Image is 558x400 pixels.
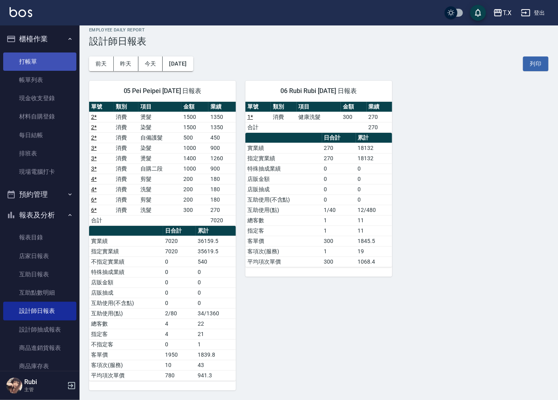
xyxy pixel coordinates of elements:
a: 報表目錄 [3,228,76,247]
td: 0 [196,287,236,298]
td: 270 [367,112,392,122]
td: 1260 [208,153,236,163]
table: a dense table [89,226,236,381]
button: 今天 [138,56,163,71]
a: 設計師日報表 [3,302,76,320]
td: 1839.8 [196,350,236,360]
a: 每日結帳 [3,126,76,144]
button: 列印 [523,56,548,71]
th: 業績 [367,102,392,112]
td: 1 [196,339,236,350]
td: 0 [356,194,392,205]
a: 商品進銷貨報表 [3,339,76,357]
td: 染髮 [138,122,181,132]
td: 4 [163,329,196,339]
a: 設計師抽成報表 [3,320,76,339]
td: 健康洗髮 [297,112,341,122]
button: 前天 [89,56,114,71]
td: 平均項次單價 [245,256,322,267]
td: 270 [208,205,236,215]
td: 消費 [271,112,296,122]
table: a dense table [245,102,392,133]
td: 0 [356,184,392,194]
h5: Rubi [24,378,65,386]
td: 消費 [114,205,138,215]
td: 1 [322,246,356,256]
td: 180 [208,194,236,205]
a: 店家日報表 [3,247,76,265]
button: 昨天 [114,56,138,71]
td: 7020 [208,215,236,225]
button: 預約管理 [3,184,76,205]
td: 0 [322,174,356,184]
td: 300 [341,112,366,122]
td: 4 [163,318,196,329]
td: 540 [196,256,236,267]
td: 剪髮 [138,174,181,184]
td: 互助使用(不含點) [89,298,163,308]
td: 客項次(服務) [89,360,163,370]
td: 780 [163,370,196,381]
th: 業績 [208,102,236,112]
td: 洗髮 [138,205,181,215]
td: 1000 [181,143,208,153]
td: 1068.4 [356,256,392,267]
td: 消費 [114,143,138,153]
td: 22 [196,318,236,329]
th: 單號 [245,102,271,112]
td: 0 [322,184,356,194]
td: 特殊抽成業績 [245,163,322,174]
div: T.X [503,8,511,18]
td: 店販金額 [245,174,322,184]
td: 1950 [163,350,196,360]
td: 180 [208,184,236,194]
button: 登出 [518,6,548,20]
td: 0 [322,163,356,174]
td: 1350 [208,122,236,132]
a: 商品庫存表 [3,357,76,375]
td: 270 [322,143,356,153]
table: a dense table [245,133,392,267]
td: 300 [322,236,356,246]
td: 燙髮 [138,112,181,122]
td: 消費 [114,184,138,194]
td: 900 [208,143,236,153]
td: 450 [208,132,236,143]
td: 1500 [181,122,208,132]
td: 10 [163,360,196,370]
td: 1000 [181,163,208,174]
td: 剪髮 [138,194,181,205]
td: 0 [322,194,356,205]
td: 燙髮 [138,153,181,163]
td: 消費 [114,174,138,184]
td: 不指定實業績 [89,256,163,267]
td: 消費 [114,153,138,163]
td: 合計 [245,122,271,132]
td: 實業績 [89,236,163,246]
td: 消費 [114,194,138,205]
td: 1 [322,215,356,225]
td: 2/80 [163,308,196,318]
td: 0 [196,298,236,308]
td: 消費 [114,132,138,143]
a: 材料自購登錄 [3,107,76,126]
td: 0 [163,277,196,287]
td: 19 [356,246,392,256]
a: 打帳單 [3,52,76,71]
td: 消費 [114,112,138,122]
td: 自備護髮 [138,132,181,143]
a: 互助點數明細 [3,283,76,302]
td: 941.3 [196,370,236,381]
td: 店販抽成 [89,287,163,298]
td: 0 [163,267,196,277]
td: 0 [196,267,236,277]
td: 互助使用(不含點) [245,194,322,205]
td: 300 [181,205,208,215]
td: 18132 [356,153,392,163]
td: 特殊抽成業績 [89,267,163,277]
td: 0 [356,174,392,184]
td: 200 [181,194,208,205]
a: 排班表 [3,144,76,163]
span: 06 Rubi Rubi [DATE] 日報表 [255,87,383,95]
td: 200 [181,174,208,184]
